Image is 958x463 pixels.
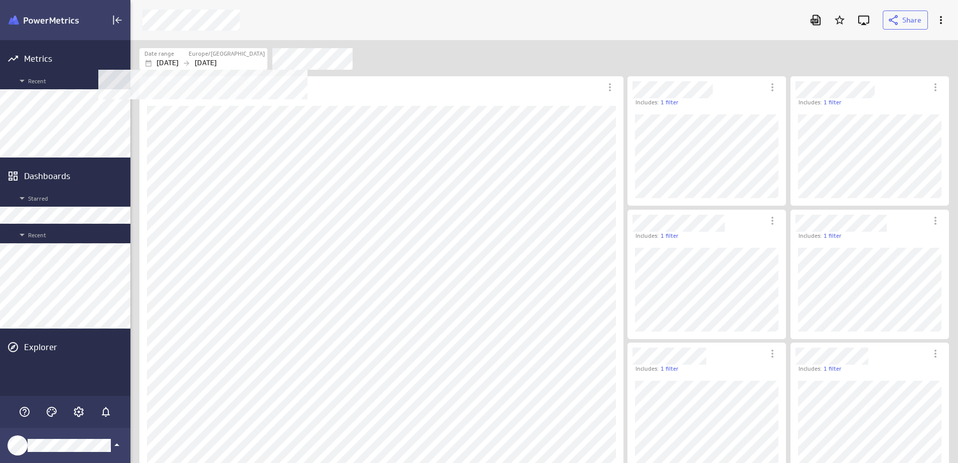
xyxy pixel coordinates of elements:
div: Enter fullscreen mode [855,12,872,29]
svg: Themes [46,406,58,418]
span: Recent [16,229,125,241]
div: More actions [927,345,944,362]
div: country Filter control [272,48,353,70]
a: 1 filter [824,365,842,373]
img: Klipfolio PowerMetrics Banner [9,16,79,25]
p: Includes: [635,365,659,373]
div: Dashboards [24,171,128,182]
p: Includes: [635,232,659,240]
span: Starred [16,192,125,204]
a: 1 filter [661,98,679,107]
a: 1 filter [824,232,842,240]
a: 1 filter [824,98,842,107]
div: Notifications [97,403,114,420]
div: Help & PowerMetrics Assistant [16,403,33,420]
span: Recent [16,75,125,87]
div: Filters [139,48,948,70]
a: 1 filter [661,365,679,373]
div: Dashboard Widget [627,76,786,206]
div: Metrics [24,53,128,64]
div: More actions [927,212,944,229]
span: Share [902,16,921,25]
div: More actions [932,12,949,29]
div: Add to Starred [831,12,848,29]
label: Date range [144,50,174,58]
div: Download as PDF [807,12,824,29]
div: Explorer [24,342,128,353]
div: Account and settings [70,403,87,420]
label: Europe/[GEOGRAPHIC_DATA] [189,50,265,58]
div: Dashboard Widget [627,210,786,339]
div: More actions [764,345,781,362]
div: Themes [43,403,60,420]
button: Share [883,11,928,30]
p: Includes: [635,98,659,107]
a: 1 filter [661,232,679,240]
p: [DATE] [195,58,217,68]
div: More actions [764,212,781,229]
p: Includes: [799,98,822,107]
p: [DATE] [156,58,179,68]
div: More actions [927,79,944,96]
p: Includes: [799,232,822,240]
svg: Account and settings [73,406,85,418]
div: Dashboard Widget [790,210,949,339]
div: Dashboard Widget [790,76,949,206]
div: Dashboard content with 15 widgets [130,74,958,463]
div: Collapse [109,12,126,29]
div: More actions [764,79,781,96]
p: Includes: [799,365,822,373]
div: Date rangeEurope/[GEOGRAPHIC_DATA][DATE][DATE] [139,48,267,70]
div: More actions [601,79,618,96]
